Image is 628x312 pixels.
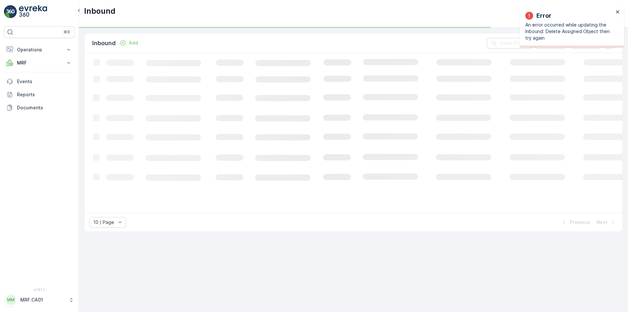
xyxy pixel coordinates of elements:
[63,29,70,35] p: ⌘B
[536,11,551,20] p: Error
[596,218,617,226] button: Next
[4,75,75,88] a: Events
[570,219,590,226] p: Previous
[17,46,61,53] p: Operations
[487,38,532,48] button: Clear Filters
[560,218,591,226] button: Previous
[20,297,65,303] p: MRF.CA01
[17,91,72,98] p: Reports
[597,219,607,226] p: Next
[17,78,72,85] p: Events
[4,101,75,114] a: Documents
[19,5,47,18] img: logo_light-DOdMpM7g.png
[129,40,138,46] p: Add
[117,39,141,47] button: Add
[4,293,75,307] button: MMMRF.CA01
[92,39,116,48] p: Inbound
[4,43,75,56] button: Operations
[4,288,75,292] span: v 1.51.1
[6,295,16,305] div: MM
[4,5,17,18] img: logo
[84,6,115,16] p: Inbound
[616,9,620,15] button: close
[17,104,72,111] p: Documents
[4,88,75,101] a: Reports
[17,60,61,66] p: MRF
[500,40,528,46] p: Clear Filters
[4,56,75,69] button: MRF
[525,22,614,41] p: An error occurred while updating the Inbound: Delete Assigned Object then try again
